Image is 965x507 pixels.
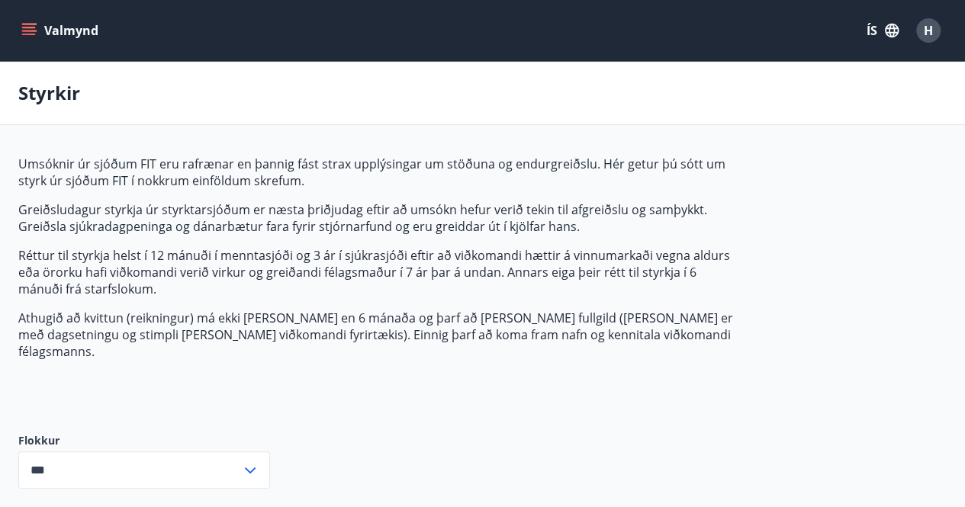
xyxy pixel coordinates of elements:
[18,17,105,44] button: menu
[18,247,738,297] p: Réttur til styrkja helst í 12 mánuði í menntasjóði og 3 ár í sjúkrasjóði eftir að viðkomandi hætt...
[18,201,738,235] p: Greiðsludagur styrkja úr styrktarsjóðum er næsta þriðjudag eftir að umsókn hefur verið tekin til ...
[924,22,933,39] span: H
[18,310,738,360] p: Athugið að kvittun (reikningur) má ekki [PERSON_NAME] en 6 mánaða og þarf að [PERSON_NAME] fullgi...
[18,433,270,448] label: Flokkur
[858,17,907,44] button: ÍS
[910,12,947,49] button: H
[18,156,738,189] p: Umsóknir úr sjóðum FIT eru rafrænar en þannig fást strax upplýsingar um stöðuna og endurgreiðslu....
[18,80,80,106] p: Styrkir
